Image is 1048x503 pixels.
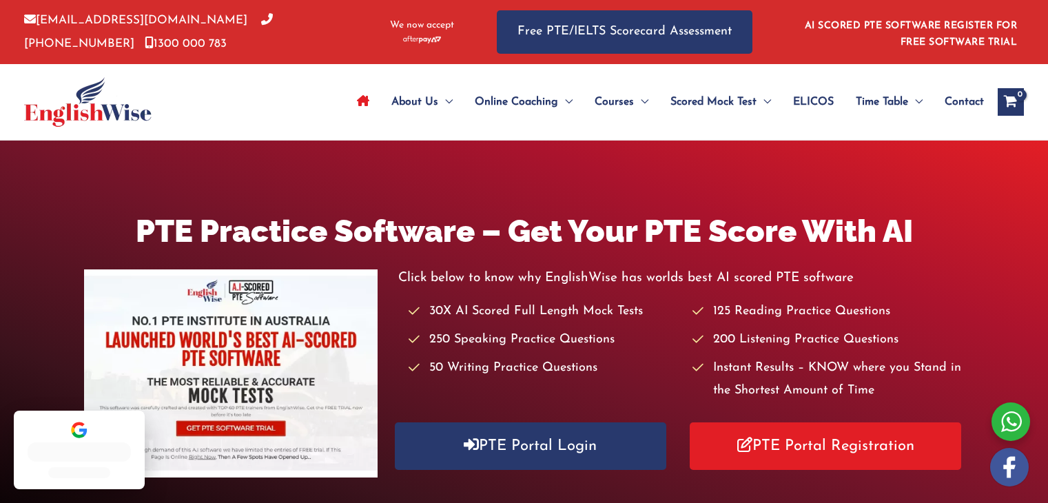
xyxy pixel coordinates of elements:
[464,78,584,126] a: Online CoachingMenu Toggle
[934,78,984,126] a: Contact
[659,78,782,126] a: Scored Mock TestMenu Toggle
[390,19,454,32] span: We now accept
[797,10,1024,54] aside: Header Widget 1
[757,78,771,126] span: Menu Toggle
[584,78,659,126] a: CoursesMenu Toggle
[24,14,273,49] a: [PHONE_NUMBER]
[395,422,666,470] a: PTE Portal Login
[634,78,648,126] span: Menu Toggle
[692,329,964,351] li: 200 Listening Practice Questions
[24,14,247,26] a: [EMAIL_ADDRESS][DOMAIN_NAME]
[692,300,964,323] li: 125 Reading Practice Questions
[782,78,845,126] a: ELICOS
[145,38,227,50] a: 1300 000 783
[475,78,558,126] span: Online Coaching
[793,78,834,126] span: ELICOS
[856,78,908,126] span: Time Table
[403,36,441,43] img: Afterpay-Logo
[805,21,1018,48] a: AI SCORED PTE SOFTWARE REGISTER FOR FREE SOFTWARE TRIAL
[409,329,680,351] li: 250 Speaking Practice Questions
[398,267,965,289] p: Click below to know why EnglishWise has worlds best AI scored PTE software
[24,77,152,127] img: cropped-ew-logo
[391,78,438,126] span: About Us
[845,78,934,126] a: Time TableMenu Toggle
[438,78,453,126] span: Menu Toggle
[945,78,984,126] span: Contact
[692,357,964,403] li: Instant Results – KNOW where you Stand in the Shortest Amount of Time
[409,300,680,323] li: 30X AI Scored Full Length Mock Tests
[998,88,1024,116] a: View Shopping Cart, empty
[84,209,965,253] h1: PTE Practice Software – Get Your PTE Score With AI
[670,78,757,126] span: Scored Mock Test
[595,78,634,126] span: Courses
[409,357,680,380] li: 50 Writing Practice Questions
[346,78,984,126] nav: Site Navigation: Main Menu
[497,10,752,54] a: Free PTE/IELTS Scorecard Assessment
[690,422,961,470] a: PTE Portal Registration
[84,269,378,478] img: pte-institute-main
[380,78,464,126] a: About UsMenu Toggle
[990,448,1029,486] img: white-facebook.png
[908,78,923,126] span: Menu Toggle
[558,78,573,126] span: Menu Toggle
